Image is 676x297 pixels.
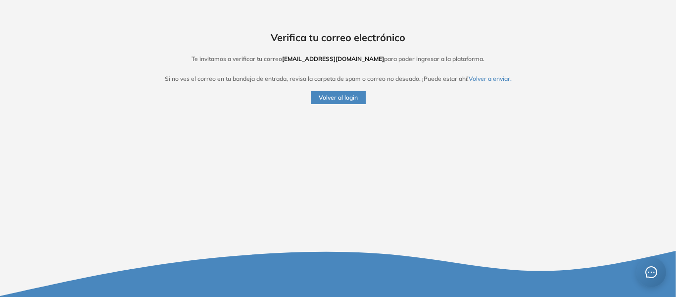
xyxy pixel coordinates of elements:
[12,32,664,44] h4: Verifica tu correo electrónico
[282,55,384,62] span: [EMAIL_ADDRESS][DOMAIN_NAME]
[469,74,512,83] button: Volver a enviar.
[12,74,664,83] p: Si no ves el correo en tu bandeja de entrada, revisa la carpeta de spam o correo no deseado. ¡Pue...
[311,91,366,104] button: Volver al login
[645,266,657,278] span: message
[12,56,664,62] h5: Te invitamos a verificar tu correo para poder ingresar a la plataforma.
